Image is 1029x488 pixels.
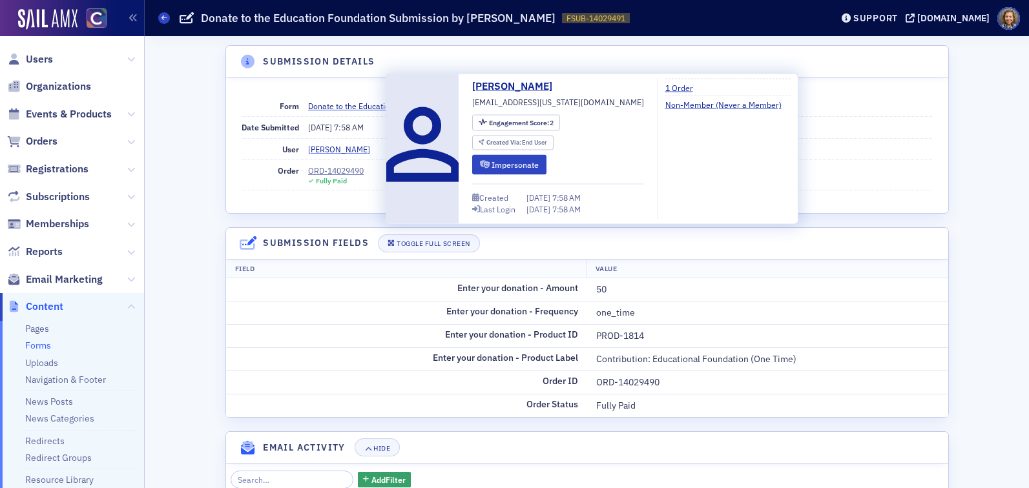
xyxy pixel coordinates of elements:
span: Subscriptions [26,190,90,204]
span: Events & Products [26,107,112,121]
span: Created Via : [486,138,523,147]
span: Users [26,52,53,66]
div: Contribution: Educational Foundation (One Time) [596,352,939,366]
a: 1 Order [665,81,703,93]
span: Order [278,165,299,176]
td: Enter your donation - Frequency [226,301,587,325]
div: one_time [596,306,939,320]
span: 7:58 AM [334,122,364,132]
div: Fully Paid [316,177,347,185]
th: Value [587,259,948,278]
div: Engagement Score: 2 [472,115,560,131]
a: Uploads [25,357,58,369]
span: Date Submitted [242,122,299,132]
a: Orders [7,134,57,148]
a: Navigation & Footer [25,374,106,385]
button: Hide [355,438,400,456]
span: Reports [26,245,63,259]
a: Pages [25,323,49,334]
span: Email Marketing [26,272,103,287]
a: Memberships [7,217,89,231]
span: Add Filter [371,474,406,485]
div: Created Via: End User [472,135,554,150]
span: Orders [26,134,57,148]
a: Organizations [7,79,91,94]
span: Content [26,300,63,314]
span: [DATE] [526,192,552,202]
span: [DATE] [526,204,552,214]
span: FSUB-14029491 [566,13,625,24]
a: Events & Products [7,107,112,121]
span: Organizations [26,79,91,94]
div: End User [486,139,548,147]
a: ORD-14029490 [308,165,364,176]
a: Users [7,52,53,66]
a: News Categories [25,412,94,424]
a: Content [7,300,63,314]
td: Order ID [226,371,587,394]
div: Last Login [480,206,515,213]
span: [DATE] [308,122,334,132]
div: PROD-1814 [596,329,939,343]
th: Field [226,259,587,278]
a: [PERSON_NAME] [472,79,562,94]
div: Support [853,12,898,24]
button: [DOMAIN_NAME] [906,14,994,23]
h4: Email Activity [263,441,346,454]
span: 7:58 AM [552,192,581,202]
a: Subscriptions [7,190,90,204]
a: Non-Member (Never a Member) [665,98,791,110]
td: Enter your donation - Amount [226,278,587,301]
span: Registrations [26,162,88,176]
h4: Submission Details [263,55,375,68]
button: Impersonate [472,154,546,174]
a: Redirects [25,435,65,447]
span: Form [280,101,299,111]
span: 7:58 AM [552,204,581,214]
a: Registrations [7,162,88,176]
div: 2 [489,119,554,127]
span: [EMAIL_ADDRESS][US_STATE][DOMAIN_NAME] [472,96,644,108]
a: Resource Library [25,474,94,485]
span: User [282,144,299,154]
button: Toggle Full Screen [378,234,480,252]
td: Order Status [226,394,587,418]
span: Memberships [26,217,89,231]
div: Created [479,194,508,201]
a: View Homepage [78,8,107,30]
h4: Submission Fields [263,236,369,250]
button: AddFilter [358,472,411,488]
td: Enter your donation - Product ID [226,325,587,348]
div: [DOMAIN_NAME] [917,12,990,24]
div: ORD-14029490 [596,376,939,389]
a: Forms [25,340,51,351]
div: 50 [596,283,939,296]
div: Fully Paid [596,399,939,412]
td: Enter your donation - Product Label [226,348,587,371]
a: Reports [7,245,63,259]
img: SailAMX [87,8,107,28]
img: SailAMX [18,9,78,30]
a: Redirect Groups [25,452,92,463]
a: Donate to the Education Foundation [308,100,446,112]
span: Profile [997,7,1020,30]
div: Hide [373,445,390,452]
a: News Posts [25,396,73,407]
div: Toggle Full Screen [397,240,470,247]
span: Engagement Score : [489,118,550,127]
h1: Donate to the Education Foundation Submission by [PERSON_NAME] [201,10,556,26]
a: [PERSON_NAME] [308,143,370,155]
a: Email Marketing [7,272,103,287]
